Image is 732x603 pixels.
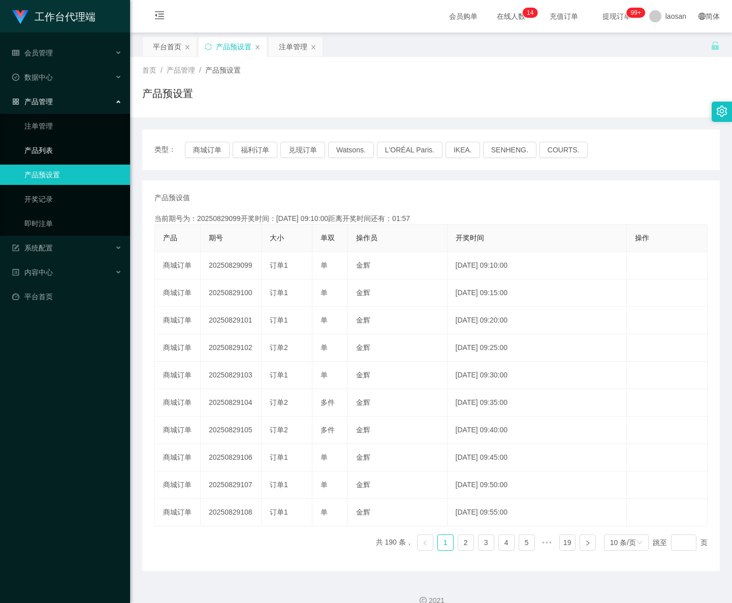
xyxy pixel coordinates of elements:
button: IKEA. [445,142,480,158]
span: 开奖时间 [456,234,484,242]
td: 商城订单 [155,362,201,389]
button: 兑现订单 [280,142,325,158]
span: 多件 [321,426,335,434]
span: 单 [321,481,328,489]
sup: 14 [523,8,537,18]
i: 图标: table [12,49,19,56]
a: 5 [519,535,534,550]
i: 图标: menu-fold [142,1,177,33]
span: 产品 [163,234,177,242]
li: 3 [478,534,494,551]
i: 图标: right [585,540,591,546]
span: 首页 [142,66,156,74]
td: 商城订单 [155,389,201,417]
button: 商城订单 [185,142,230,158]
td: 20250829102 [201,334,262,362]
td: [DATE] 09:30:00 [448,362,627,389]
span: 期号 [209,234,223,242]
span: 单双 [321,234,335,242]
i: 图标: global [698,13,706,20]
span: 订单1 [270,261,288,269]
span: / [161,66,163,74]
span: 类型： [154,142,185,158]
a: 1 [438,535,453,550]
td: [DATE] 09:40:00 [448,417,627,444]
span: 产品管理 [167,66,195,74]
i: 图标: close [254,44,261,50]
i: 图标: unlock [711,41,720,50]
td: [DATE] 09:55:00 [448,499,627,526]
a: 4 [499,535,514,550]
td: 金辉 [348,444,448,471]
td: 20250829104 [201,389,262,417]
i: 图标: check-circle-o [12,74,19,81]
span: ••• [539,534,555,551]
span: 会员管理 [12,49,53,57]
td: 20250829103 [201,362,262,389]
i: 图标: appstore-o [12,98,19,105]
i: 图标: close [184,44,190,50]
div: 产品预设置 [216,37,251,56]
div: 10 条/页 [610,535,636,550]
td: 20250829101 [201,307,262,334]
td: 20250829099 [201,252,262,279]
i: 图标: profile [12,269,19,276]
i: 图标: close [310,44,316,50]
li: 4 [498,534,515,551]
td: 20250829100 [201,279,262,307]
p: 4 [530,8,534,18]
span: 提现订单 [597,13,636,20]
td: 金辉 [348,471,448,499]
li: 19 [559,534,576,551]
p: 1 [527,8,530,18]
span: 单 [321,289,328,297]
li: 2 [458,534,474,551]
button: SENHENG. [483,142,536,158]
a: 产品预设置 [24,165,122,185]
span: 单 [321,508,328,516]
i: 图标: sync [205,43,212,50]
span: 订单1 [270,453,288,461]
span: 单 [321,371,328,379]
a: 2 [458,535,473,550]
td: 商城订单 [155,307,201,334]
span: 操作 [635,234,649,242]
div: 跳至 页 [653,534,708,551]
span: 单 [321,343,328,352]
span: 订单2 [270,426,288,434]
td: [DATE] 09:50:00 [448,471,627,499]
button: 福利订单 [233,142,277,158]
sup: 999 [627,8,645,18]
button: L'ORÉAL Paris. [377,142,442,158]
li: 5 [519,534,535,551]
td: 商城订单 [155,334,201,362]
i: 图标: form [12,244,19,251]
a: 19 [560,535,575,550]
td: 商城订单 [155,499,201,526]
span: 产品预设值 [154,193,190,203]
a: 图标: dashboard平台首页 [12,287,122,307]
li: 1 [437,534,454,551]
td: 金辉 [348,252,448,279]
td: 20250829106 [201,444,262,471]
td: [DATE] 09:20:00 [448,307,627,334]
td: 20250829108 [201,499,262,526]
span: 单 [321,316,328,324]
span: 订单1 [270,289,288,297]
td: [DATE] 09:15:00 [448,279,627,307]
span: 单 [321,453,328,461]
span: 单 [321,261,328,269]
span: 产品管理 [12,98,53,106]
td: 商城订单 [155,252,201,279]
button: COURTS. [539,142,588,158]
li: 上一页 [417,534,433,551]
i: 图标: left [422,540,428,546]
td: 金辉 [348,417,448,444]
span: 操作员 [356,234,377,242]
td: 商城订单 [155,417,201,444]
button: Watsons. [328,142,374,158]
li: 共 190 条， [376,534,413,551]
span: 系统配置 [12,244,53,252]
td: [DATE] 09:45:00 [448,444,627,471]
span: 数据中心 [12,73,53,81]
